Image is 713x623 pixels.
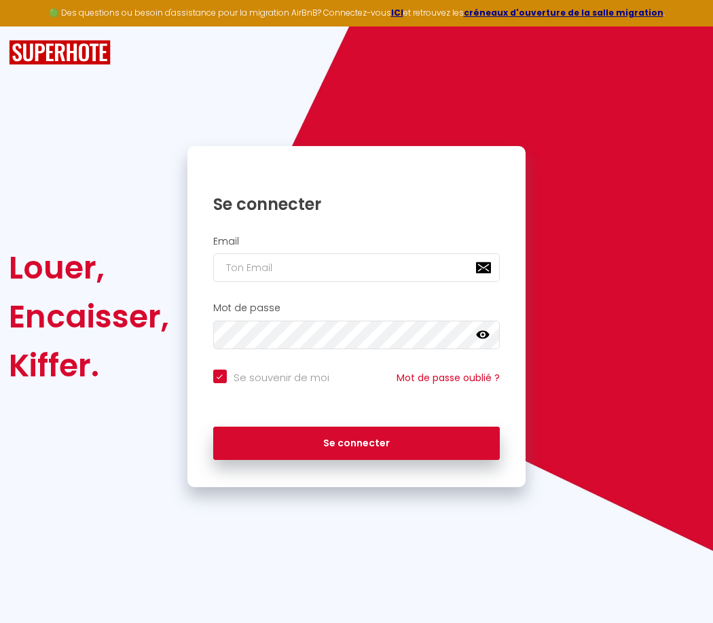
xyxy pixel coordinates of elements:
a: ICI [391,7,403,18]
a: Mot de passe oublié ? [397,371,500,385]
h2: Email [213,236,500,247]
a: créneaux d'ouverture de la salle migration [464,7,663,18]
button: Se connecter [213,427,500,461]
div: Encaisser, [9,292,169,341]
input: Ton Email [213,253,500,282]
h2: Mot de passe [213,302,500,314]
div: Louer, [9,243,169,292]
h1: Se connecter [213,194,500,215]
div: Kiffer. [9,341,169,390]
img: SuperHote logo [9,40,111,65]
